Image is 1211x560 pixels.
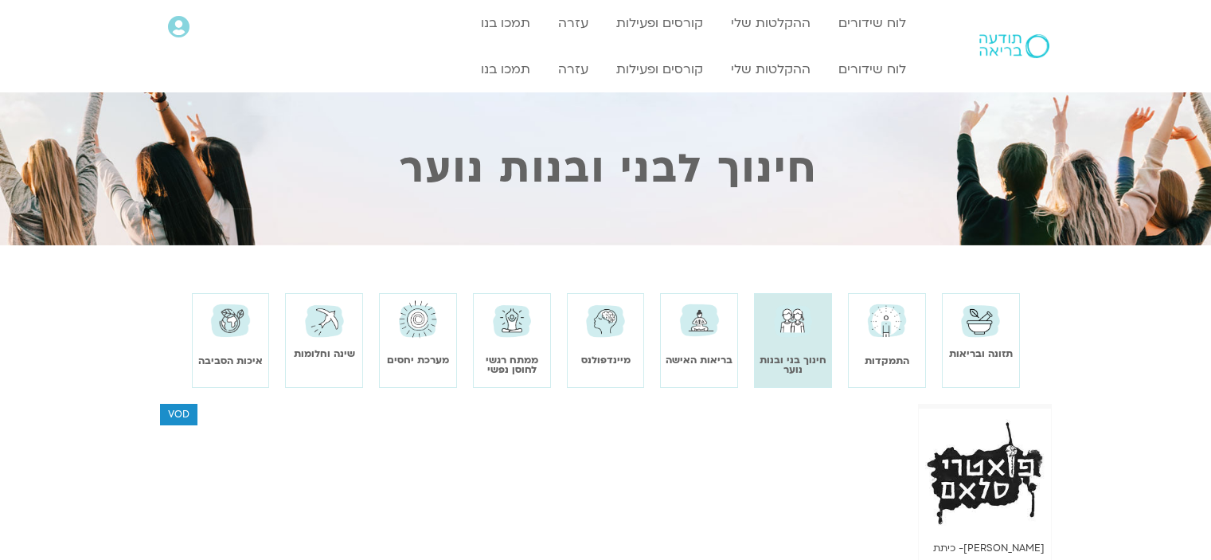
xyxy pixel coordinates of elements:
a: איכות הסביבה [198,354,263,367]
a: ממתח רגשי לחוסן נפשי [486,354,538,375]
a: בריאות האישה [666,354,732,366]
a: לוח שידורים [830,54,914,84]
a: לוח שידורים [830,8,914,38]
a: התמקדות [865,354,909,367]
span: VOD [160,404,197,425]
a: עזרה [550,8,596,38]
a: קורסים ופעילות [608,54,711,84]
a: ההקלטות שלי [723,8,818,38]
img: תודעה בריאה [979,34,1049,58]
a: מערכת יחסים [387,354,449,366]
a: ההקלטות שלי [723,54,818,84]
a: תזונה ובריאות [949,347,1013,360]
a: תמכו בנו [473,8,538,38]
a: קורסים ופעילות [608,8,711,38]
a: עזרה [550,54,596,84]
a: שינה וחלומות [294,347,355,360]
a: חינוך בני ובנות נוער [760,354,826,375]
a: תמכו בנו [473,54,538,84]
img: %D7%A4%D7%95%D7%90%D7%98%D7%A8%D7%99-%D7%A1%D7%9C%D7%90%D7%9D.jpg [925,415,1045,535]
a: מיינדפולנס [581,354,631,366]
